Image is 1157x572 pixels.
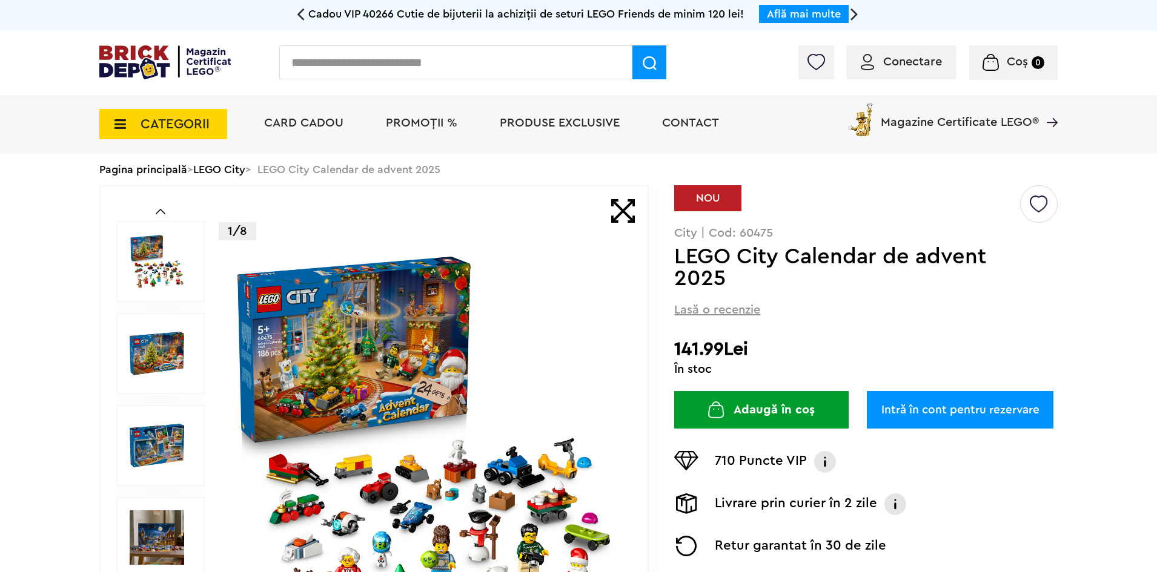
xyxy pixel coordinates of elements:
[861,56,942,68] a: Conectare
[881,100,1039,128] span: Magazine Certificate LEGO®
[674,363,1058,375] div: În stoc
[883,493,907,515] img: Info livrare prin curier
[715,493,877,515] p: Livrare prin curier în 2 zile
[1039,100,1058,113] a: Magazine Certificate LEGO®
[156,209,165,214] a: Prev
[141,117,210,131] span: CATEGORII
[130,326,184,381] img: LEGO City Calendar de advent 2025
[308,8,744,19] span: Cadou VIP 40266 Cutie de bijuterii la achiziții de seturi LEGO Friends de minim 120 lei!
[219,222,256,240] p: 1/8
[674,493,698,514] img: Livrare
[867,391,1053,429] a: Intră în cont pentru rezervare
[674,185,741,211] div: NOU
[193,164,245,175] a: LEGO City
[674,227,1058,239] p: City | Cod: 60475
[674,391,849,429] button: Adaugă în coș
[674,536,698,556] img: Returnare
[130,510,184,565] img: Seturi Lego LEGO City Calendar de advent 2025
[1007,56,1028,68] span: Coș
[674,451,698,470] img: Puncte VIP
[264,117,343,129] a: Card Cadou
[500,117,620,129] a: Produse exclusive
[813,451,837,473] img: Info VIP
[130,234,184,289] img: LEGO City Calendar de advent 2025
[674,338,1058,360] h2: 141.99Lei
[99,164,187,175] a: Pagina principală
[883,56,942,68] span: Conectare
[767,8,841,19] a: Află mai multe
[1032,56,1044,69] small: 0
[674,301,760,318] span: Lasă o recenzie
[99,154,1058,185] div: > > LEGO City Calendar de advent 2025
[715,451,807,473] p: 710 Puncte VIP
[674,246,1018,289] h1: LEGO City Calendar de advent 2025
[386,117,457,129] a: PROMOȚII %
[715,536,886,556] p: Retur garantat în 30 de zile
[130,418,184,473] img: LEGO City Calendar de advent 2025 LEGO 60475
[662,117,719,129] a: Contact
